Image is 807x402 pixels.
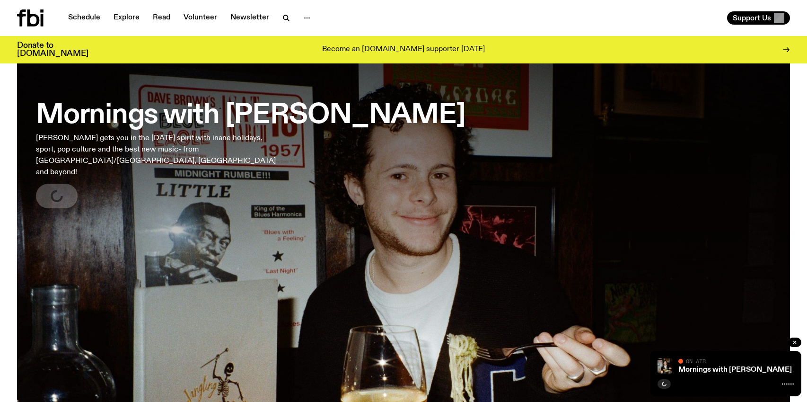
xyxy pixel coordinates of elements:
[108,11,145,25] a: Explore
[678,366,792,374] a: Mornings with [PERSON_NAME]
[36,93,465,208] a: Mornings with [PERSON_NAME][PERSON_NAME] gets you in the [DATE] spirit with inane holidays, sport...
[322,45,485,54] p: Become an [DOMAIN_NAME] supporter [DATE]
[62,11,106,25] a: Schedule
[178,11,223,25] a: Volunteer
[147,11,176,25] a: Read
[733,14,771,22] span: Support Us
[727,11,790,25] button: Support Us
[686,358,706,364] span: On Air
[658,358,673,374] img: Sam blankly stares at the camera, brightly lit by a camera flash wearing a hat collared shirt and...
[36,102,465,129] h3: Mornings with [PERSON_NAME]
[17,42,88,58] h3: Donate to [DOMAIN_NAME]
[225,11,275,25] a: Newsletter
[36,133,278,178] p: [PERSON_NAME] gets you in the [DATE] spirit with inane holidays, sport, pop culture and the best ...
